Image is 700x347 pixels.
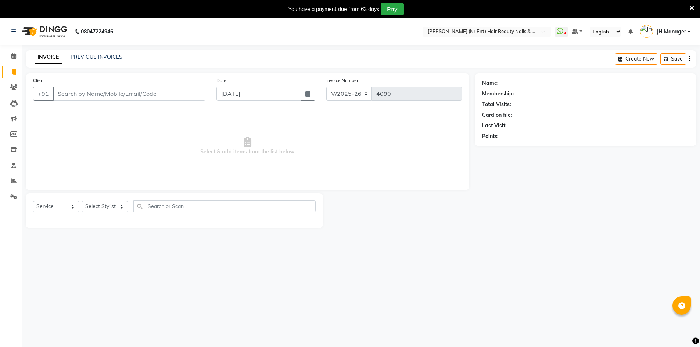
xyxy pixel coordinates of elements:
[326,77,358,84] label: Invoice Number
[640,25,653,38] img: JH Manager
[482,111,512,119] div: Card on file:
[381,3,404,15] button: Pay
[482,90,514,98] div: Membership:
[33,77,45,84] label: Client
[53,87,205,101] input: Search by Name/Mobile/Email/Code
[615,53,657,65] button: Create New
[19,21,69,42] img: logo
[81,21,113,42] b: 08047224946
[660,53,686,65] button: Save
[35,51,62,64] a: INVOICE
[216,77,226,84] label: Date
[657,28,686,36] span: JH Manager
[133,200,316,212] input: Search or Scan
[482,122,507,130] div: Last Visit:
[482,133,499,140] div: Points:
[33,109,462,183] span: Select & add items from the list below
[71,54,122,60] a: PREVIOUS INVOICES
[33,87,54,101] button: +91
[482,79,499,87] div: Name:
[288,6,379,13] div: You have a payment due from 63 days
[482,101,511,108] div: Total Visits:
